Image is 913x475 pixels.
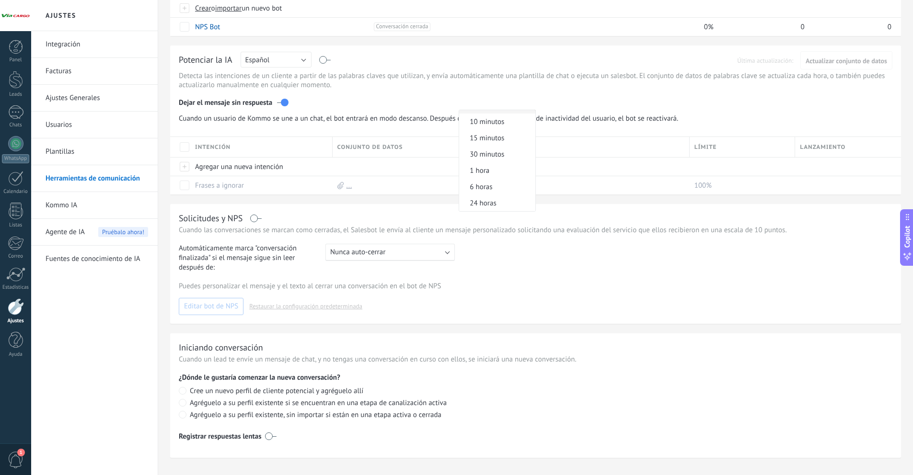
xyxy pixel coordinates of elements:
[800,143,845,152] span: Lanzamiento
[31,112,158,138] li: Usuarios
[459,134,532,143] span: 15 minutos
[245,56,270,65] span: Español
[2,253,30,260] div: Correo
[46,138,148,165] a: Plantillas
[46,58,148,85] a: Facturas
[179,432,262,441] div: Registrar respuestas lentas
[179,226,892,235] p: Cuando las conversaciones se marcan como cerradas, el Salesbot le envía al cliente un mensaje per...
[179,71,892,90] p: Detecta las intenciones de un cliente a partir de las palabras claves que utilizan, y envía autom...
[179,110,536,127] span: Cuando un usuario de Kommo se une a un chat, el bot entrará en modo descanso. Después de
[801,23,805,32] span: 0
[888,23,891,32] span: 0
[46,246,148,272] a: Fuentes de conocimiento de IA
[31,246,158,272] li: Fuentes de conocimiento de IA
[2,222,30,228] div: Listas
[2,91,30,98] div: Leads
[330,248,385,257] span: Nunca auto-cerrar
[2,284,30,291] div: Estadísticas
[46,192,148,219] a: Kommo IA
[190,158,328,176] div: Agregar una nueva intención
[31,138,158,165] li: Plantillas
[195,143,231,152] span: Intención
[31,58,158,85] li: Facturas
[46,85,148,112] a: Ajustes Generales
[31,192,158,219] li: Kommo IA
[31,219,158,246] li: Agente de IA
[179,110,683,127] span: de inactividad del usuario, el bot se reactivará.
[195,23,220,32] a: NPS Bot
[2,57,30,63] div: Panel
[190,386,363,396] span: Cree un nuevo perfil de cliente potencial y agréguelo allí
[2,351,30,358] div: Ayuda
[211,4,215,13] span: o
[627,18,714,36] div: 0%
[459,117,532,126] span: 10 minutos
[459,150,532,159] span: 30 minutos
[179,282,892,291] p: Puedes personalizar el mensaje y el texto al cerrar una conversación en el bot de NPS
[347,181,352,190] a: ...
[46,219,148,246] a: Agente de IAPruébalo ahora!
[31,165,158,192] li: Herramientas de comunicación
[179,387,892,396] label: Cree un nuevo perfil de cliente potencial y agréguelo allí
[179,54,232,67] div: Potenciar la IA
[374,23,431,31] span: Conversación cerrada
[2,154,29,163] div: WhatsApp
[242,4,282,13] span: un nuevo bot
[690,176,791,194] div: 100%
[459,166,532,175] span: 1 hora
[459,182,532,192] span: 6 horas
[694,143,717,152] span: Límite
[179,355,892,364] p: Cuando un lead te envíe un mensaje de chat, y no tengas una conversación en curso con ellos, se i...
[719,18,805,36] div: 0
[46,31,148,58] a: Integración
[179,342,263,353] div: Iniciando conversación
[215,4,242,13] span: importar
[195,4,211,13] span: Crear
[704,23,714,32] span: 0%
[31,31,158,58] li: Integración
[179,213,243,224] div: Solicitudes y NPS
[179,399,892,408] label: Agréguelo a su perfil existente si se encuentran en una etapa de canalización activa
[46,165,148,192] a: Herramientas de comunicación
[46,112,148,138] a: Usuarios
[2,318,30,324] div: Ajustes
[2,189,30,195] div: Calendario
[2,122,30,128] div: Chats
[190,398,447,407] span: Agréguelo a su perfil existente si se encuentran en una etapa de canalización activa
[179,91,892,110] div: Dejar el mensaje sin respuesta
[179,244,317,272] span: Automáticamente marca "conversación finalizada" si el mensaje sigue sin leer después de:
[195,181,244,190] a: Frases a ignorar
[179,373,892,382] p: ¿Dónde le gustaría comenzar la nueva conversación?
[17,449,25,456] span: 1
[190,410,441,419] span: Agréguelo a su perfil existente, sin importar si están en una etapa activa o cerrada
[241,52,312,68] button: Español
[98,227,148,237] span: Pruébalo ahora!
[694,181,712,190] span: 100%
[337,143,403,152] span: Conjunto de datos
[902,226,912,248] span: Copilot
[46,219,85,246] span: Agente de IA
[810,18,891,36] div: 0
[179,411,892,420] label: Agréguelo a su perfil existente, sin importar si están en una etapa activa o cerrada
[31,85,158,112] li: Ajustes Generales
[459,199,532,208] span: 24 horas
